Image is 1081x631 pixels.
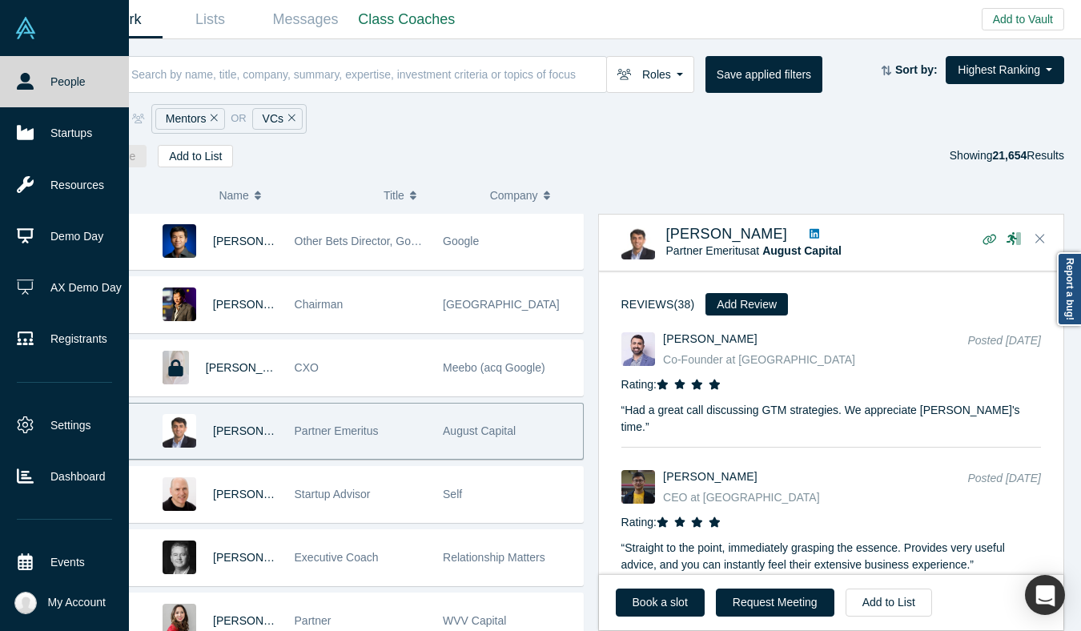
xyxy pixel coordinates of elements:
div: VCs [252,108,303,130]
button: Remove Filter [206,110,218,128]
a: Class Coaches [353,1,460,38]
div: Co-Founder at [GEOGRAPHIC_DATA] [663,352,948,368]
a: [PERSON_NAME] [666,226,788,242]
span: Partner Emeritus [295,424,379,437]
strong: 21,654 [992,149,1027,162]
h3: Reviews (38) [621,296,695,313]
span: Rating: [621,378,657,391]
div: Mentors [155,108,225,130]
span: Self [443,488,462,500]
img: Carl Orthlieb's Profile Image [163,541,196,574]
span: Meebo (acq Google) [443,361,545,374]
span: Other Bets Director, Google [295,235,432,247]
button: Request Meeting [716,589,834,617]
button: Add Review [705,293,788,315]
a: [PERSON_NAME] [663,332,758,345]
img: Adam Frankl's Profile Image [163,477,196,511]
button: Name [219,179,367,212]
input: Search by name, title, company, summary, expertise, investment criteria or topics of focus [130,55,606,93]
a: [PERSON_NAME] [213,235,305,247]
strong: Sort by: [895,63,938,76]
button: My Account [14,592,106,614]
button: Company [490,179,580,212]
button: Highest Ranking [946,56,1064,84]
a: August Capital [762,244,842,257]
a: Lists [163,1,258,38]
a: [PERSON_NAME] [663,470,758,483]
span: Partner Emeritus at [666,244,842,257]
span: Executive Coach [295,551,379,564]
span: My Account [48,594,106,611]
img: Alchemist Vault Logo [14,17,37,39]
a: [PERSON_NAME] [206,361,298,374]
div: Showing [950,145,1064,167]
div: CEO at [GEOGRAPHIC_DATA] [663,489,948,506]
div: Posted [DATE] [967,332,1041,368]
span: Results [992,149,1064,162]
a: Report a bug! [1057,252,1081,326]
span: Google [443,235,479,247]
img: Katinka Harsányi's Account [14,592,37,614]
span: or [231,111,247,127]
span: [GEOGRAPHIC_DATA] [443,298,560,311]
button: Add to Vault [982,8,1064,30]
button: Add to List [158,145,233,167]
a: [PERSON_NAME] [213,424,305,437]
a: [PERSON_NAME] [213,488,305,500]
span: WVV Capital [443,614,506,627]
p: “ Straight to the point, immediately grasping the essence. Provides very useful advice, and you c... [621,531,1041,573]
img: Timothy Chou's Profile Image [163,287,196,321]
a: [PERSON_NAME] [213,298,305,311]
img: Vivek Mehra's Profile Image [621,226,655,259]
span: Relationship Matters [443,551,545,564]
a: [PERSON_NAME] [213,551,305,564]
a: Book a slot [616,589,705,617]
span: Name [219,179,248,212]
span: Chairman [295,298,344,311]
img: Aman Seidakmatov [621,470,655,504]
span: August Capital [443,424,516,437]
button: Save applied filters [705,56,822,93]
button: Roles [606,56,694,93]
button: Remove Filter [283,110,295,128]
span: Rating: [621,516,657,529]
span: Company [490,179,538,212]
button: Add to List [846,589,932,617]
span: Startup Advisor [295,488,371,500]
button: Close [1028,227,1052,252]
a: [PERSON_NAME] [213,614,305,627]
img: Steven Kan's Profile Image [163,224,196,258]
span: CXO [295,361,319,374]
a: Messages [258,1,353,38]
img: Vivek Mehra's Profile Image [163,414,196,448]
div: Posted [DATE] [967,470,1041,506]
button: Title [384,179,473,212]
p: “ Had a great call discussing GTM strategies. We appreciate [PERSON_NAME]'s time. ” [621,393,1041,436]
img: Sam Jadali [621,332,655,366]
span: Title [384,179,404,212]
span: Partner [295,614,332,627]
